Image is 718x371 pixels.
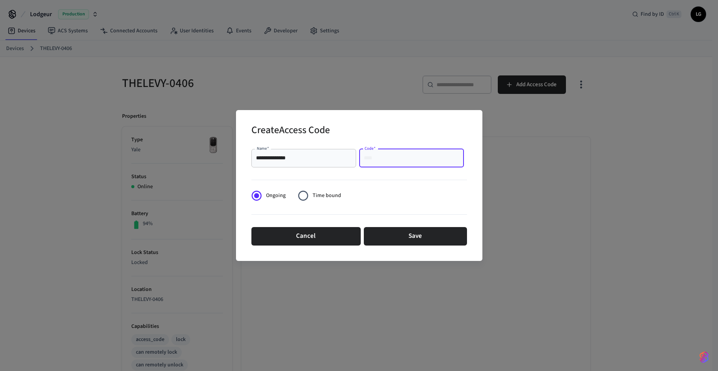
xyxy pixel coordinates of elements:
label: Code [365,145,376,151]
span: Time bound [313,192,341,200]
button: Save [364,227,467,246]
label: Name [257,145,269,151]
span: Ongoing [266,192,286,200]
h2: Create Access Code [251,119,330,143]
button: Cancel [251,227,361,246]
img: SeamLogoGradient.69752ec5.svg [700,351,709,363]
